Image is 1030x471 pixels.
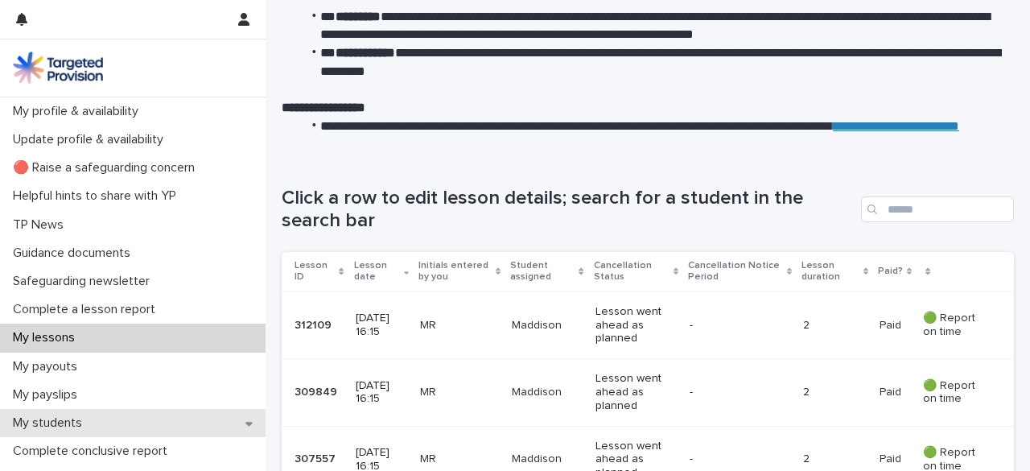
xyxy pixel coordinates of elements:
[282,187,855,233] h1: Click a row to edit lesson details; search for a student in the search bar
[878,262,903,280] p: Paid?
[6,274,163,289] p: Safeguarding newsletter
[6,387,90,403] p: My payslips
[356,379,408,407] p: [DATE] 16:15
[6,160,208,176] p: 🔴 Raise a safeguarding concern
[803,319,867,333] p: 2
[6,302,168,317] p: Complete a lesson report
[356,312,408,339] p: [DATE] 16:15
[803,386,867,399] p: 2
[512,452,582,466] p: Maddison
[923,312,988,339] p: 🟢 Report on time
[880,449,904,466] p: Paid
[420,386,499,399] p: MR
[595,372,678,412] p: Lesson went ahead as planned
[6,415,95,431] p: My students
[420,452,499,466] p: MR
[880,316,904,333] p: Paid
[512,386,582,399] p: Maddison
[282,291,1014,358] tr: 312109312109 [DATE] 16:15MRMaddisonLesson went ahead as planned-2PaidPaid 🟢 Report on time
[690,319,779,333] p: -
[295,382,340,399] p: 309849
[13,52,103,84] img: M5nRWzHhSzIhMunXDL62
[295,449,339,466] p: 307557
[594,257,669,287] p: Cancellation Status
[6,188,189,204] p: Helpful hints to share with YP
[6,246,143,261] p: Guidance documents
[690,386,779,399] p: -
[6,330,88,345] p: My lessons
[803,452,867,466] p: 2
[6,104,151,119] p: My profile & availability
[6,217,76,233] p: TP News
[282,359,1014,426] tr: 309849309849 [DATE] 16:15MRMaddisonLesson went ahead as planned-2PaidPaid 🟢 Report on time
[880,382,904,399] p: Paid
[6,359,90,374] p: My payouts
[418,257,492,287] p: Initials entered by you
[923,379,988,407] p: 🟢 Report on time
[690,452,779,466] p: -
[295,257,335,287] p: Lesson ID
[595,305,678,345] p: Lesson went ahead as planned
[6,132,176,147] p: Update profile & availability
[510,257,575,287] p: Student assigned
[295,316,335,333] p: 312109
[512,319,582,333] p: Maddison
[420,319,499,333] p: MR
[801,257,859,287] p: Lesson duration
[688,257,782,287] p: Cancellation Notice Period
[354,257,400,287] p: Lesson date
[861,196,1014,222] input: Search
[6,444,180,459] p: Complete conclusive report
